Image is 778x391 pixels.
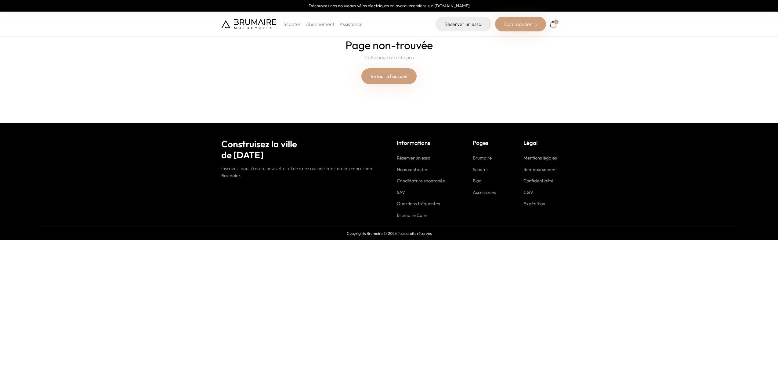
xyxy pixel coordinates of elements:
[397,167,428,172] a: Nous contacter
[339,21,363,27] a: Assistance
[221,138,382,160] h2: Construisez la ville de [DATE]
[554,19,559,24] div: 2
[397,138,445,147] p: Informations
[523,178,553,184] a: Confidentialité
[397,189,405,195] a: SAV
[549,20,557,28] img: Panier
[221,165,382,179] p: Inscrivez-vous à notre newsletter et ne ratez aucune information concernant Brumaire.
[397,212,427,218] a: Brumaire Care
[306,21,335,27] a: Abonnement
[473,167,488,172] a: Scooter
[221,19,276,29] img: Brumaire Motocycles
[495,17,546,31] div: Commander
[523,201,545,206] a: Expédition
[346,39,433,51] h1: Page non-trouvée
[533,23,537,27] img: right-arrow-2.png
[397,201,440,206] a: Questions fréquentes
[473,189,496,195] a: Accessoires
[284,20,301,28] p: Scooter
[523,167,557,172] a: Remboursement
[473,178,482,184] a: Blog
[397,155,431,161] a: Réserver un essai
[549,20,557,28] a: 2
[435,17,491,31] a: Réserver un essai
[364,54,414,61] p: Cette page n'existe pas
[523,155,557,161] a: Mentions légales
[361,68,417,84] a: Retour à l'accueil
[523,138,557,147] p: Légal
[473,155,492,161] a: Brumaire
[523,189,533,195] a: CGV
[473,138,496,147] p: Pages
[397,178,445,184] a: Candidature spontanée
[39,231,739,236] p: Copyrights Brumaire © 2025 Tous droits réservés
